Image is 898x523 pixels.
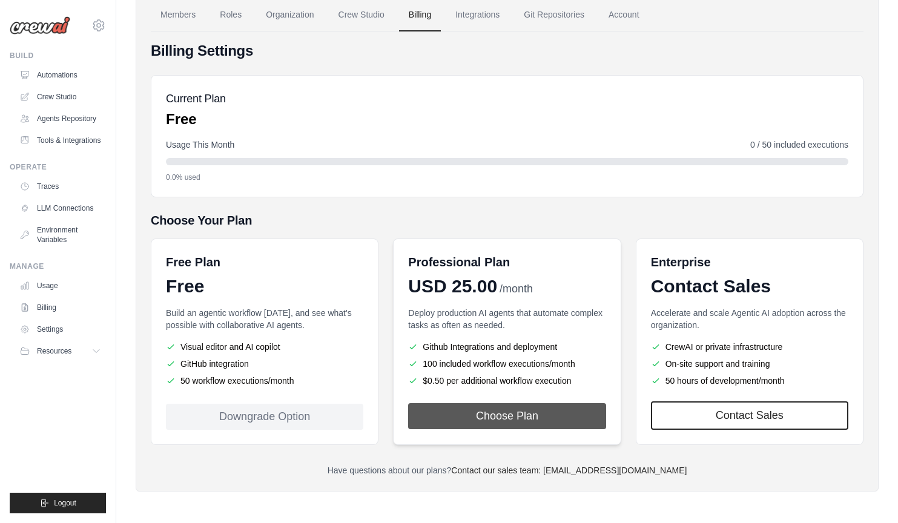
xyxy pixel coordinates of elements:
[37,346,71,356] span: Resources
[408,341,606,353] li: Github Integrations and deployment
[10,162,106,172] div: Operate
[151,212,863,229] h5: Choose Your Plan
[10,493,106,513] button: Logout
[166,90,226,107] h5: Current Plan
[54,498,76,508] span: Logout
[166,110,226,129] p: Free
[651,401,848,430] a: Contact Sales
[15,341,106,361] button: Resources
[15,220,106,249] a: Environment Variables
[166,275,363,297] div: Free
[408,375,606,387] li: $0.50 per additional workflow execution
[15,131,106,150] a: Tools & Integrations
[451,465,687,475] a: Contact our sales team: [EMAIL_ADDRESS][DOMAIN_NAME]
[166,375,363,387] li: 50 workflow executions/month
[166,358,363,370] li: GitHub integration
[15,87,106,107] a: Crew Studio
[166,139,234,151] span: Usage This Month
[15,276,106,295] a: Usage
[15,320,106,339] a: Settings
[10,51,106,61] div: Build
[651,307,848,331] p: Accelerate and scale Agentic AI adoption across the organization.
[151,41,863,61] h4: Billing Settings
[408,254,510,271] h6: Professional Plan
[166,404,363,430] div: Downgrade Option
[651,341,848,353] li: CrewAI or private infrastructure
[500,281,533,297] span: /month
[15,199,106,218] a: LLM Connections
[408,403,606,429] button: Choose Plan
[651,275,848,297] div: Contact Sales
[10,261,106,271] div: Manage
[166,254,220,271] h6: Free Plan
[15,177,106,196] a: Traces
[15,65,106,85] a: Automations
[408,275,497,297] span: USD 25.00
[15,109,106,128] a: Agents Repository
[408,358,606,370] li: 100 included workflow executions/month
[166,341,363,353] li: Visual editor and AI copilot
[651,375,848,387] li: 50 hours of development/month
[750,139,848,151] span: 0 / 50 included executions
[651,358,848,370] li: On-site support and training
[166,173,200,182] span: 0.0% used
[408,307,606,331] p: Deploy production AI agents that automate complex tasks as often as needed.
[15,298,106,317] a: Billing
[151,464,863,476] p: Have questions about our plans?
[651,254,848,271] h6: Enterprise
[10,16,70,35] img: Logo
[166,307,363,331] p: Build an agentic workflow [DATE], and see what's possible with collaborative AI agents.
